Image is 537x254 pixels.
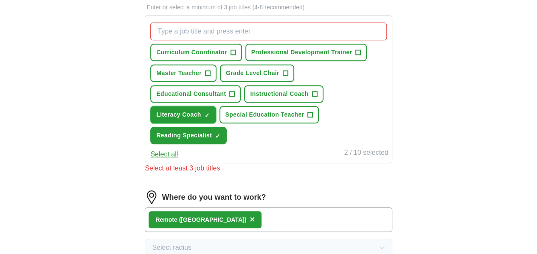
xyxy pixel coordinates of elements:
[150,22,386,40] input: Type a job title and press enter
[250,89,308,98] span: Instructional Coach
[145,3,392,12] p: Enter or select a minimum of 3 job titles (4-8 recommended)
[215,133,220,140] span: ✓
[156,69,202,78] span: Master Teacher
[205,112,210,119] span: ✓
[219,106,319,123] button: Special Education Teacher
[251,48,352,57] span: Professional Development Trainer
[150,85,241,103] button: Educational Consultant
[225,110,304,119] span: Special Education Teacher
[344,148,388,159] div: 2 / 10 selected
[156,89,226,98] span: Educational Consultant
[156,110,201,119] span: Literacy Coach
[150,44,242,61] button: Curriculum Coordinator
[150,64,216,82] button: Master Teacher
[156,131,212,140] span: Reading Specialist
[145,163,392,173] div: Select at least 3 job titles
[152,243,191,253] span: Select radius
[226,69,279,78] span: Grade Level Chair
[244,85,323,103] button: Instructional Coach
[250,213,255,226] button: ×
[150,127,227,144] button: Reading Specialist✓
[150,149,178,159] button: Select all
[250,215,255,224] span: ×
[220,64,294,82] button: Grade Level Chair
[145,190,158,204] img: location.png
[156,48,227,57] span: Curriculum Coordinator
[150,106,216,123] button: Literacy Coach✓
[162,192,266,203] label: Where do you want to work?
[245,44,367,61] button: Professional Development Trainer
[155,215,246,224] div: Remote ([GEOGRAPHIC_DATA])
